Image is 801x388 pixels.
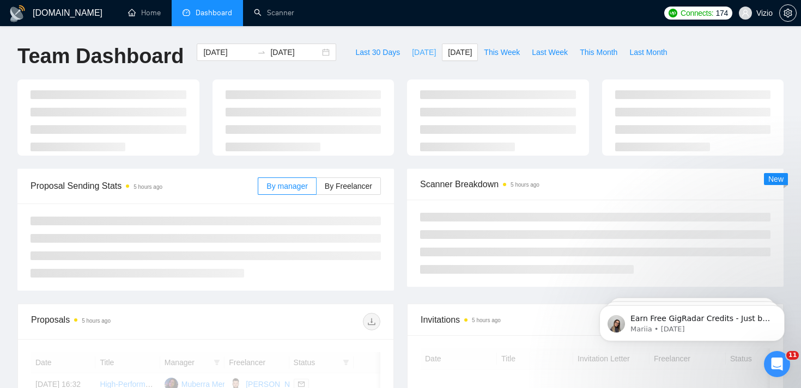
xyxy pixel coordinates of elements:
span: This Week [484,46,520,58]
h1: Team Dashboard [17,44,184,69]
button: Last 30 Days [349,44,406,61]
span: [DATE] [412,46,436,58]
span: By Freelancer [325,182,372,190]
iframe: Intercom notifications message [583,282,801,359]
button: This Week [478,44,526,61]
span: This Month [580,46,617,58]
span: Invitations [421,313,770,327]
span: By manager [266,182,307,190]
time: 5 hours ago [82,318,111,324]
span: Proposal Sending Stats [31,179,258,193]
span: to [257,48,266,57]
button: Last Month [623,44,673,61]
div: Proposals [31,313,206,330]
input: Start date [203,46,253,58]
a: setting [779,9,797,17]
span: Dashboard [196,8,232,17]
span: Last Week [532,46,568,58]
iframe: Intercom live chat [764,351,790,377]
span: Scanner Breakdown [420,177,770,191]
span: New [768,175,784,183]
span: 174 [715,7,727,19]
span: dashboard [183,9,190,16]
button: [DATE] [442,44,478,61]
span: [DATE] [448,46,472,58]
span: 11 [786,351,799,360]
a: searchScanner [254,8,294,17]
button: setting [779,4,797,22]
img: logo [9,5,26,22]
span: Last 30 Days [355,46,400,58]
time: 5 hours ago [133,184,162,190]
button: This Month [574,44,623,61]
button: Last Week [526,44,574,61]
img: upwork-logo.png [669,9,677,17]
time: 5 hours ago [472,317,501,323]
span: Last Month [629,46,667,58]
a: homeHome [128,8,161,17]
span: swap-right [257,48,266,57]
time: 5 hours ago [511,182,539,188]
button: [DATE] [406,44,442,61]
span: user [742,9,749,17]
span: Connects: [681,7,713,19]
input: End date [270,46,320,58]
